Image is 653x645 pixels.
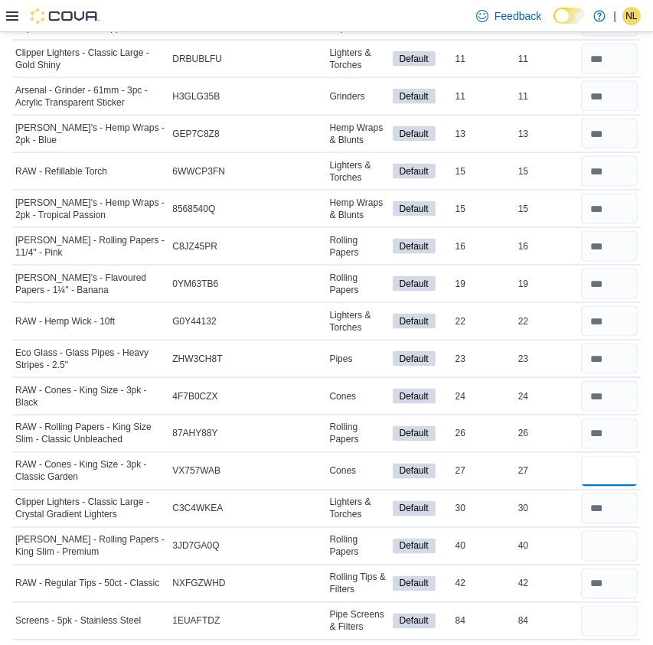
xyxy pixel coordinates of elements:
span: Default [393,126,436,142]
div: 26 [515,425,578,443]
span: Rolling Papers [329,272,386,296]
span: Default [393,351,436,366]
div: 19 [452,275,515,293]
span: C8JZ45PR [172,240,217,252]
div: 23 [515,350,578,368]
span: Default [393,314,436,329]
span: [PERSON_NAME]'s - Hemp Wraps - 2pk - Blue [15,122,166,146]
div: 11 [452,87,515,106]
span: Hemp Wraps & Blunts [329,197,386,221]
span: Rolling Papers [329,534,386,559]
span: Cones [329,465,356,477]
span: [PERSON_NAME]'s - Flavoured Papers - 1¼" - Banana [15,272,166,296]
span: Default [393,426,436,441]
span: GEP7C8Z8 [172,128,219,140]
div: 30 [515,500,578,518]
span: Pipe Screens & Filters [329,609,386,634]
span: Default [400,502,429,516]
div: 11 [515,50,578,68]
span: Default [393,89,436,104]
input: Dark Mode [553,8,586,24]
div: 11 [515,87,578,106]
span: [PERSON_NAME]'s - Hemp Wraps - 2pk - Tropical Passion [15,197,166,221]
div: 15 [515,162,578,181]
div: 15 [452,162,515,181]
div: 26 [452,425,515,443]
span: RAW - Regular Tips - 50ct - Classic [15,578,159,590]
div: 16 [515,237,578,256]
span: Default [393,614,436,629]
span: Default [400,464,429,478]
div: 22 [515,312,578,331]
a: Feedback [470,1,547,31]
span: Lighters & Torches [329,159,386,184]
p: | [613,7,616,25]
span: Default [393,464,436,479]
div: 27 [452,462,515,480]
span: NXFGZWHD [172,578,225,590]
div: 40 [515,537,578,555]
span: RAW - Refillable Torch [15,165,107,178]
div: 15 [515,200,578,218]
span: Eco Glass - Glass Pipes - Heavy Stripes - 2.5" [15,347,166,371]
span: Lighters & Torches [329,47,386,71]
span: RAW - Cones - King Size - 3pk - Black [15,384,166,409]
span: Lighters & Torches [329,309,386,334]
span: Hemp Wraps & Blunts [329,122,386,146]
span: [PERSON_NAME] - Rolling Papers - King Slim - Premium [15,534,166,559]
span: 8568540Q [172,203,215,215]
span: Default [400,127,429,141]
span: Default [393,389,436,404]
span: Rolling Papers [329,234,386,259]
div: 27 [515,462,578,480]
span: RAW - Rolling Papers - King Size Slim - Classic Unbleached [15,422,166,446]
span: Default [400,239,429,253]
span: H3GLG35B [172,90,220,103]
span: 1EUAFTDZ [172,615,220,627]
span: RAW - Cones - King Size - 3pk - Classic Garden [15,459,166,484]
span: VX757WAB [172,465,220,477]
span: Cones [329,390,356,402]
span: Default [393,239,436,254]
span: 6WWCP3FN [172,165,225,178]
div: 42 [452,575,515,593]
span: DRBUBLFU [172,53,222,65]
span: Default [393,51,436,67]
div: 16 [452,237,515,256]
span: Default [393,276,436,292]
span: Default [400,277,429,291]
div: 11 [452,50,515,68]
span: Default [400,165,429,178]
span: Default [393,164,436,179]
span: Default [400,52,429,66]
span: 4F7B0CZX [172,390,217,402]
span: Clipper Lighters - Classic Large - Crystal Gradient Lighters [15,497,166,521]
span: Default [393,539,436,554]
span: Default [400,614,429,628]
span: Default [400,352,429,366]
div: 13 [515,125,578,143]
span: Default [393,576,436,591]
span: [PERSON_NAME] - Rolling Papers - 11/4" - Pink [15,234,166,259]
span: C3C4WKEA [172,503,223,515]
span: Feedback [495,8,541,24]
div: 23 [452,350,515,368]
div: 19 [515,275,578,293]
div: 40 [452,537,515,555]
span: Rolling Papers [329,422,386,446]
span: Default [400,389,429,403]
span: Default [400,427,429,441]
div: 15 [452,200,515,218]
div: Naomi Loussouko [622,7,641,25]
div: 22 [452,312,515,331]
span: Pipes [329,353,352,365]
span: Default [400,577,429,591]
span: RAW - Hemp Wick - 10ft [15,315,115,327]
span: G0Y44132 [172,315,216,327]
span: NL [625,7,637,25]
span: Grinders [329,90,364,103]
img: Cova [31,8,100,24]
span: Default [400,314,429,328]
span: Clipper Lighters - Classic Large - Gold Shiny [15,47,166,71]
